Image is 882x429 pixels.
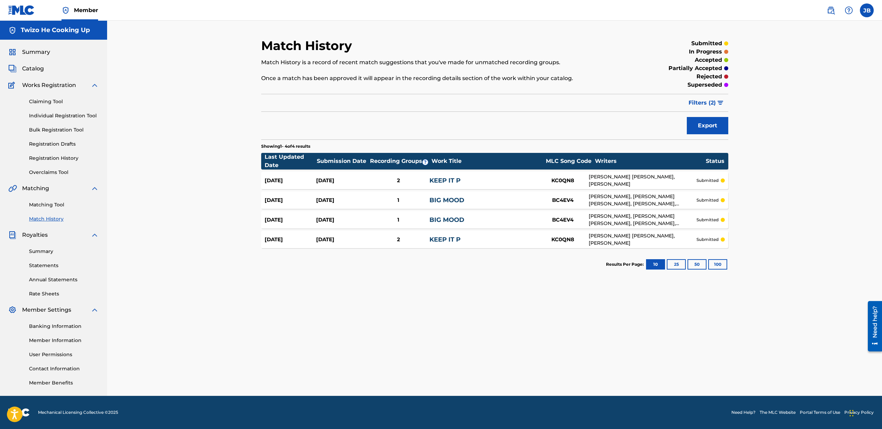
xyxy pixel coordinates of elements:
[368,177,429,185] div: 2
[687,259,706,270] button: 50
[261,143,310,149] p: Showing 1 - 4 of 4 results
[646,259,665,270] button: 10
[687,117,728,134] button: Export
[429,236,461,243] a: KEEP IT P
[22,184,49,193] span: Matching
[667,259,686,270] button: 25
[29,201,99,208] a: Matching Tool
[845,6,853,14] img: help
[537,236,589,244] div: KC0QN8
[718,101,723,105] img: filter
[29,112,99,119] a: Individual Registration Tool
[589,232,696,247] div: [PERSON_NAME] [PERSON_NAME], [PERSON_NAME]
[589,193,696,207] div: [PERSON_NAME], [PERSON_NAME] [PERSON_NAME], [PERSON_NAME], [PERSON_NAME]
[29,365,99,372] a: Contact Information
[369,157,431,165] div: Recording Groups
[29,215,99,223] a: Match History
[606,261,645,267] p: Results Per Page:
[429,177,461,184] a: KEEP IT P
[668,64,722,72] p: partially accepted
[261,74,621,82] p: Once a match has been approved it will appear in the recording details section of the work within...
[589,173,696,188] div: [PERSON_NAME] [PERSON_NAME], [PERSON_NAME]
[316,216,368,224] div: [DATE]
[595,157,705,165] div: Writers
[800,409,840,416] a: Portal Terms of Use
[61,6,70,14] img: Top Rightsholder
[429,196,464,204] a: BIG MOOD
[74,6,98,14] span: Member
[696,177,719,184] p: submitted
[38,409,118,416] span: Mechanical Licensing Collective © 2025
[423,159,428,165] span: ?
[265,153,316,169] div: Last Updated Date
[824,3,838,17] a: Public Search
[537,196,589,204] div: BC4EV4
[29,155,99,162] a: Registration History
[29,169,99,176] a: Overclaims Tool
[537,216,589,224] div: BC4EV4
[316,177,368,185] div: [DATE]
[91,231,99,239] img: expand
[29,379,99,387] a: Member Benefits
[265,216,316,224] div: [DATE]
[696,72,722,81] p: rejected
[265,177,316,185] div: [DATE]
[261,38,355,53] h2: Match History
[29,262,99,269] a: Statements
[317,157,369,165] div: Submission Date
[860,3,874,17] div: User Menu
[689,99,716,107] span: Filters ( 2 )
[543,157,595,165] div: MLC Song Code
[22,48,50,56] span: Summary
[429,216,464,224] a: BIG MOOD
[696,217,719,223] p: submitted
[22,231,48,239] span: Royalties
[695,56,722,64] p: accepted
[691,39,722,48] p: submitted
[265,236,316,244] div: [DATE]
[29,290,99,298] a: Rate Sheets
[29,337,99,344] a: Member Information
[8,231,17,239] img: Royalties
[696,197,719,203] p: submitted
[760,409,796,416] a: The MLC Website
[29,126,99,134] a: Bulk Registration Tool
[431,157,542,165] div: Work Title
[8,26,17,35] img: Accounts
[8,408,30,417] img: logo
[368,216,429,224] div: 1
[847,396,882,429] iframe: Chat Widget
[316,236,368,244] div: [DATE]
[316,196,368,204] div: [DATE]
[8,48,17,56] img: Summary
[844,409,874,416] a: Privacy Policy
[22,65,44,73] span: Catalog
[91,81,99,89] img: expand
[589,213,696,227] div: [PERSON_NAME], [PERSON_NAME] [PERSON_NAME], [PERSON_NAME], [PERSON_NAME]
[8,48,50,56] a: SummarySummary
[708,259,727,270] button: 100
[8,81,17,89] img: Works Registration
[684,94,728,111] button: Filters (2)
[731,409,756,416] a: Need Help?
[29,248,99,255] a: Summary
[368,236,429,244] div: 2
[29,276,99,283] a: Annual Statements
[689,48,722,56] p: in progress
[91,306,99,314] img: expand
[827,6,835,14] img: search
[8,65,17,73] img: Catalog
[687,81,722,89] p: superseded
[22,81,76,89] span: Works Registration
[8,306,17,314] img: Member Settings
[8,65,44,73] a: CatalogCatalog
[29,351,99,358] a: User Permissions
[29,98,99,105] a: Claiming Tool
[696,236,719,243] p: submitted
[850,403,854,423] div: Drag
[22,306,71,314] span: Member Settings
[265,196,316,204] div: [DATE]
[29,140,99,148] a: Registration Drafts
